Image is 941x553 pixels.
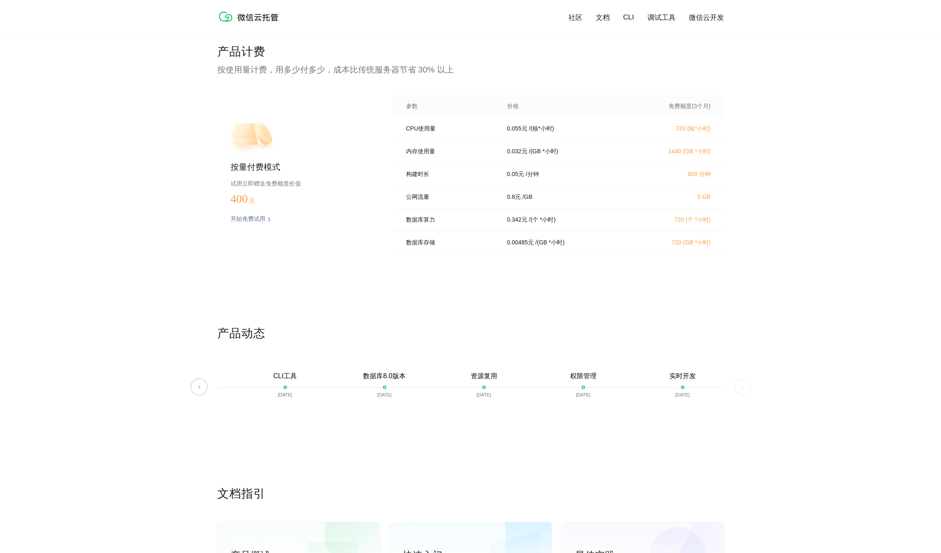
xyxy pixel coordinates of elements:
[249,198,255,204] span: 元
[638,239,711,246] p: 720 (GB *小时)
[675,392,690,397] p: [DATE]
[231,162,366,173] p: 按量付费模式
[526,171,539,178] p: / 分钟
[647,13,676,22] a: 调试工具
[406,193,496,201] p: 公网流量
[363,372,405,381] p: 数据库8.0版本
[217,486,724,502] p: 文档指引
[477,392,491,397] p: [DATE]
[406,239,496,246] p: 数据库存储
[507,148,527,155] p: 0.032 元
[669,372,696,381] p: 实时开发
[638,171,711,178] p: 600 分钟
[278,392,292,397] p: [DATE]
[217,44,724,60] p: 产品计费
[535,239,565,246] p: / (GB *小时)
[231,215,265,224] p: 开始免费试用
[231,178,366,189] p: 试用立即赠送免费额度价值
[568,13,582,22] a: 社区
[231,192,272,205] p: 400
[406,125,496,133] p: CPU使用量
[507,239,534,246] p: 0.00485 元
[507,216,527,224] p: 0.342 元
[471,372,497,381] p: 资源复用
[507,171,524,178] p: 0.05 元
[529,125,554,133] p: / (核*小时)
[507,125,527,133] p: 0.055 元
[406,148,496,155] p: 内存使用量
[406,103,496,110] p: 参数
[689,13,724,22] a: 微信云开发
[377,392,392,397] p: [DATE]
[638,103,711,110] p: 免费额度(3个月)
[217,64,724,75] p: 按使用量计费，用多少付多少，成本比传统服务器节省 30% 以上
[638,125,711,133] p: 720 (核*小时)
[507,193,521,201] p: 0.8 元
[529,148,558,155] p: / (GB *小时)
[529,216,556,224] p: / (个 *小时)
[217,326,724,342] p: 产品动态
[217,19,284,26] a: 微信云托管
[406,171,496,178] p: 构建时长
[217,8,284,25] img: 微信云托管
[570,372,597,381] p: 权限管理
[623,13,634,22] a: CLI
[522,193,532,201] p: / GB
[638,216,711,224] p: 720 (个 *小时)
[507,103,519,110] p: 价格
[576,392,590,397] p: [DATE]
[638,148,711,155] p: 1440 (GB *小时)
[638,193,711,200] p: 5 GB
[406,216,496,224] p: 数据库算力
[273,372,297,381] p: CLI工具
[596,13,610,22] a: 文档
